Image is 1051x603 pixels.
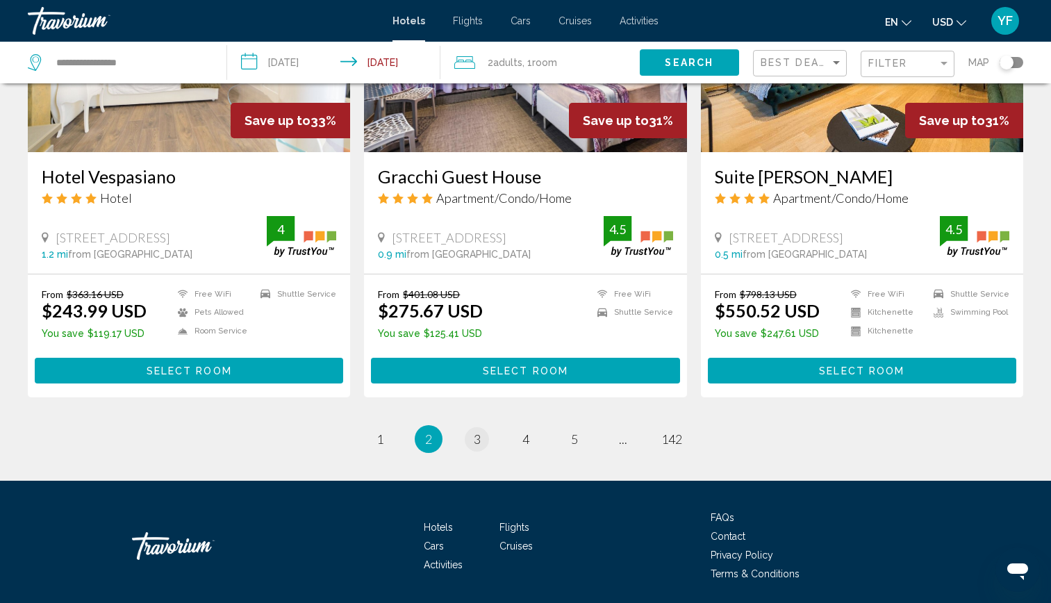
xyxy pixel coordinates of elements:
[392,230,506,245] span: [STREET_ADDRESS]
[819,365,904,377] span: Select Room
[392,15,425,26] a: Hotels
[171,307,254,319] li: Pets Allowed
[42,300,147,321] ins: $243.99 USD
[604,216,673,257] img: trustyou-badge.svg
[440,42,640,83] button: Travelers: 2 adults, 0 children
[844,288,927,300] li: Free WiFi
[42,328,147,339] p: $119.17 USD
[885,17,898,28] span: en
[245,113,311,128] span: Save up to
[927,307,1009,319] li: Swimming Pool
[378,190,672,206] div: 4 star Apartment
[35,358,343,383] button: Select Room
[711,568,800,579] a: Terms & Conditions
[844,325,927,337] li: Kitchenette
[171,288,254,300] li: Free WiFi
[761,57,834,68] span: Best Deals
[940,221,968,238] div: 4.5
[42,190,336,206] div: 4 star Hotel
[42,288,63,300] span: From
[932,17,953,28] span: USD
[711,550,773,561] a: Privacy Policy
[499,522,529,533] a: Flights
[919,113,985,128] span: Save up to
[499,540,533,552] a: Cruises
[761,58,843,69] mat-select: Sort by
[68,249,192,260] span: from [GEOGRAPHIC_DATA]
[995,547,1040,592] iframe: Button to launch messaging window
[100,190,132,206] span: Hotel
[425,431,432,447] span: 2
[522,431,529,447] span: 4
[998,14,1013,28] span: YF
[171,325,254,337] li: Room Service
[715,328,820,339] p: $247.61 USD
[868,58,908,69] span: Filter
[569,103,687,138] div: 31%
[67,288,124,300] del: $363.16 USD
[35,361,343,377] a: Select Room
[424,559,463,570] a: Activities
[254,288,336,300] li: Shuttle Service
[590,288,673,300] li: Free WiFi
[989,56,1023,69] button: Toggle map
[844,307,927,319] li: Kitchenette
[715,328,757,339] span: You save
[619,431,627,447] span: ...
[729,230,843,245] span: [STREET_ADDRESS]
[56,230,170,245] span: [STREET_ADDRESS]
[715,190,1009,206] div: 4 star Apartment
[424,540,444,552] span: Cars
[436,190,572,206] span: Apartment/Condo/Home
[532,57,557,68] span: Room
[378,300,483,321] ins: $275.67 USD
[474,431,481,447] span: 3
[378,166,672,187] h3: Gracchi Guest House
[711,531,745,542] a: Contact
[708,361,1016,377] a: Select Room
[773,190,909,206] span: Apartment/Condo/Home
[42,249,68,260] span: 1.2 mi
[932,12,966,32] button: Change currency
[42,166,336,187] h3: Hotel Vespasiano
[231,103,350,138] div: 33%
[590,307,673,319] li: Shuttle Service
[376,431,383,447] span: 1
[740,288,797,300] del: $798.13 USD
[371,358,679,383] button: Select Room
[511,15,531,26] a: Cars
[453,15,483,26] a: Flights
[711,512,734,523] span: FAQs
[28,7,379,35] a: Travorium
[715,166,1009,187] a: Suite [PERSON_NAME]
[483,365,568,377] span: Select Room
[403,288,460,300] del: $401.08 USD
[968,53,989,72] span: Map
[861,50,954,79] button: Filter
[147,365,232,377] span: Select Room
[378,288,399,300] span: From
[558,15,592,26] a: Cruises
[604,221,631,238] div: 4.5
[378,328,420,339] span: You save
[583,113,649,128] span: Save up to
[406,249,531,260] span: from [GEOGRAPHIC_DATA]
[424,522,453,533] a: Hotels
[267,221,295,238] div: 4
[987,6,1023,35] button: User Menu
[927,288,1009,300] li: Shuttle Service
[132,525,271,567] a: Travorium
[493,57,522,68] span: Adults
[28,425,1023,453] ul: Pagination
[715,288,736,300] span: From
[661,431,682,447] span: 142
